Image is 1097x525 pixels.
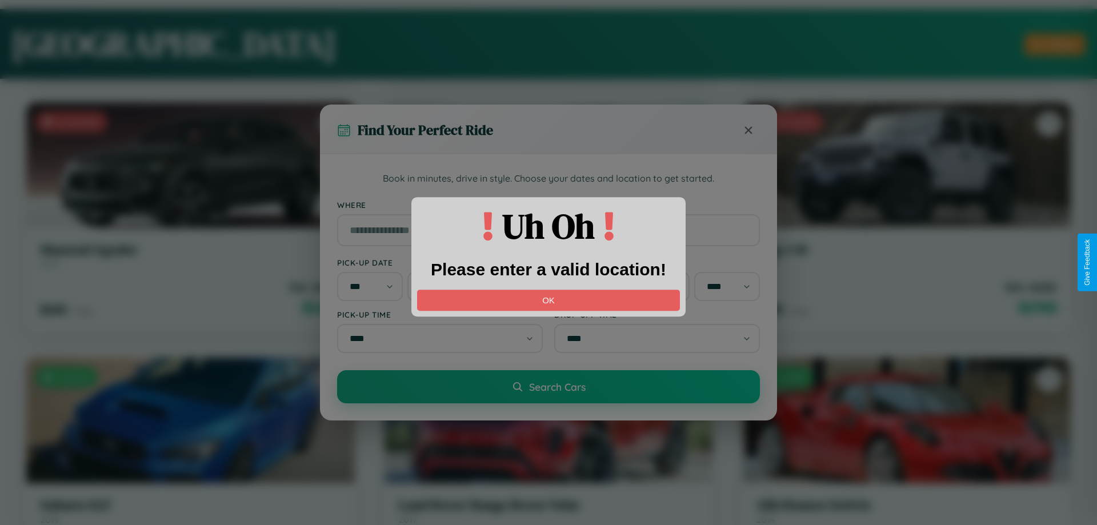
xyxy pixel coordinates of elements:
[337,200,760,210] label: Where
[358,121,493,139] h3: Find Your Perfect Ride
[337,310,543,319] label: Pick-up Time
[554,310,760,319] label: Drop-off Time
[337,258,543,267] label: Pick-up Date
[554,258,760,267] label: Drop-off Date
[529,380,586,393] span: Search Cars
[337,171,760,186] p: Book in minutes, drive in style. Choose your dates and location to get started.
